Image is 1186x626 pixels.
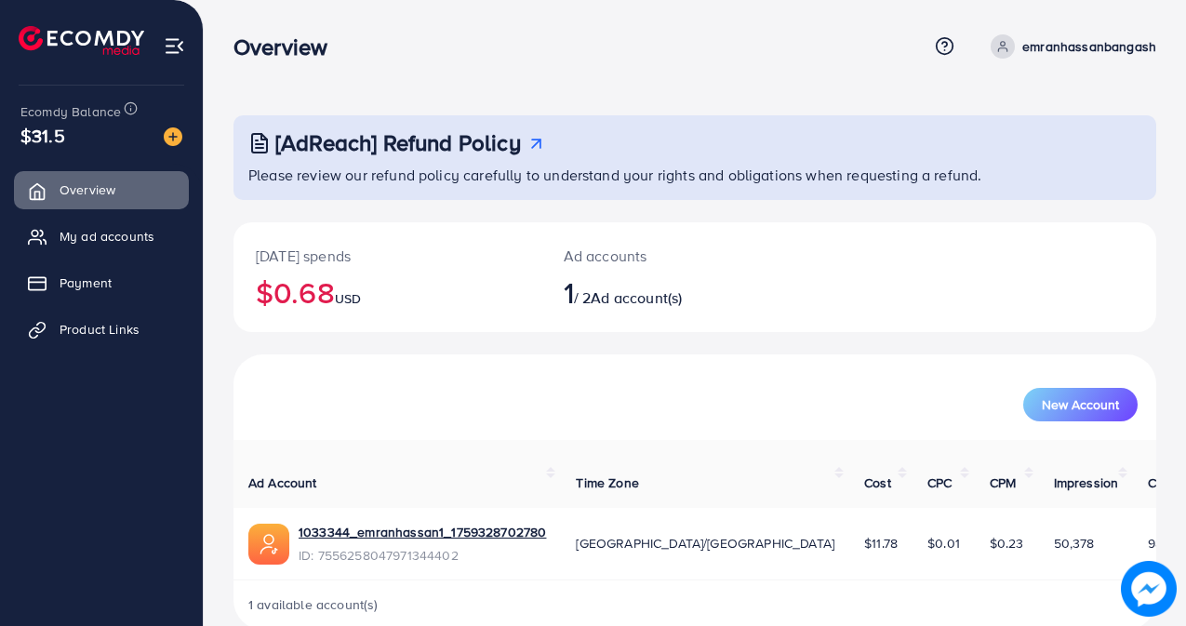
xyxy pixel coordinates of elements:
[1054,473,1119,492] span: Impression
[564,245,750,267] p: Ad accounts
[60,320,140,339] span: Product Links
[14,311,189,348] a: Product Links
[14,171,189,208] a: Overview
[20,102,121,121] span: Ecomdy Balance
[248,473,317,492] span: Ad Account
[299,546,546,565] span: ID: 7556258047971344402
[927,473,952,492] span: CPC
[60,180,115,199] span: Overview
[248,524,289,565] img: ic-ads-acc.e4c84228.svg
[591,287,682,308] span: Ad account(s)
[256,274,519,310] h2: $0.68
[1148,534,1167,553] span: 981
[1054,534,1095,553] span: 50,378
[19,26,144,55] img: logo
[60,273,112,292] span: Payment
[164,127,182,146] img: image
[576,473,638,492] span: Time Zone
[864,534,898,553] span: $11.78
[990,534,1024,553] span: $0.23
[275,129,521,156] h3: [AdReach] Refund Policy
[60,227,154,246] span: My ad accounts
[14,264,189,301] a: Payment
[248,595,379,614] span: 1 available account(s)
[1022,35,1156,58] p: emranhassanbangash
[990,473,1016,492] span: CPM
[1121,561,1177,617] img: image
[1042,398,1119,411] span: New Account
[864,473,891,492] span: Cost
[299,523,546,541] a: 1033344_emranhassan1_1759328702780
[1023,388,1138,421] button: New Account
[1148,473,1183,492] span: Clicks
[20,122,65,149] span: $31.5
[576,534,834,553] span: [GEOGRAPHIC_DATA]/[GEOGRAPHIC_DATA]
[335,289,361,308] span: USD
[927,534,960,553] span: $0.01
[564,271,574,313] span: 1
[164,35,185,57] img: menu
[248,164,1145,186] p: Please review our refund policy carefully to understand your rights and obligations when requesti...
[233,33,342,60] h3: Overview
[564,274,750,310] h2: / 2
[983,34,1156,59] a: emranhassanbangash
[14,218,189,255] a: My ad accounts
[256,245,519,267] p: [DATE] spends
